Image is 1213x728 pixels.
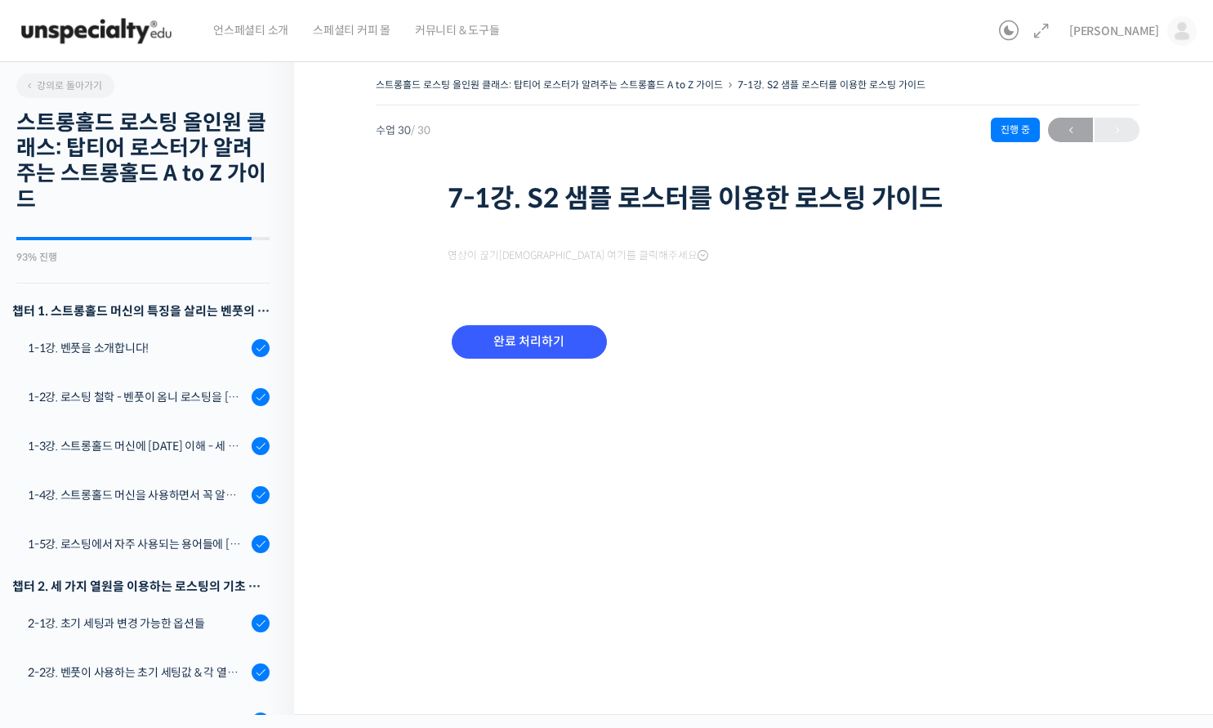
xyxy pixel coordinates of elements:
[28,663,247,681] div: 2-2강. 벤풋이 사용하는 초기 세팅값 & 각 열원이 하는 역할
[1048,118,1093,142] a: ←이전
[411,123,430,137] span: / 30
[16,252,270,262] div: 93% 진행
[28,388,247,406] div: 1-2강. 로스팅 철학 - 벤풋이 옴니 로스팅을 [DATE] 않는 이유
[28,535,247,553] div: 1-5강. 로스팅에서 자주 사용되는 용어들에 [DATE] 이해
[376,78,723,91] a: 스트롱홀드 로스팅 올인원 클래스: 탑티어 로스터가 알려주는 스트롱홀드 A to Z 가이드
[28,339,247,357] div: 1-1강. 벤풋을 소개합니다!
[448,249,708,262] span: 영상이 끊기[DEMOGRAPHIC_DATA] 여기를 클릭해주세요
[12,575,270,597] div: 챕터 2. 세 가지 열원을 이용하는 로스팅의 기초 설계
[28,614,247,632] div: 2-1강. 초기 세팅과 변경 가능한 옵션들
[452,325,607,359] input: 완료 처리하기
[991,118,1040,142] div: 진행 중
[376,125,430,136] span: 수업 30
[12,300,270,322] h3: 챕터 1. 스트롱홀드 머신의 특징을 살리는 벤풋의 로스팅 방식
[28,486,247,504] div: 1-4강. 스트롱홀드 머신을 사용하면서 꼭 알고 있어야 할 유의사항
[25,79,102,92] span: 강의로 돌아가기
[16,110,270,212] h2: 스트롱홀드 로스팅 올인원 클래스: 탑티어 로스터가 알려주는 스트롱홀드 A to Z 가이드
[28,437,247,455] div: 1-3강. 스트롱홀드 머신에 [DATE] 이해 - 세 가지 열원이 만들어내는 변화
[738,78,925,91] a: 7-1강. S2 샘플 로스터를 이용한 로스팅 가이드
[16,74,114,98] a: 강의로 돌아가기
[1069,24,1159,38] span: [PERSON_NAME]
[448,183,1068,214] h1: 7-1강. S2 샘플 로스터를 이용한 로스팅 가이드
[1048,119,1093,141] span: ←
